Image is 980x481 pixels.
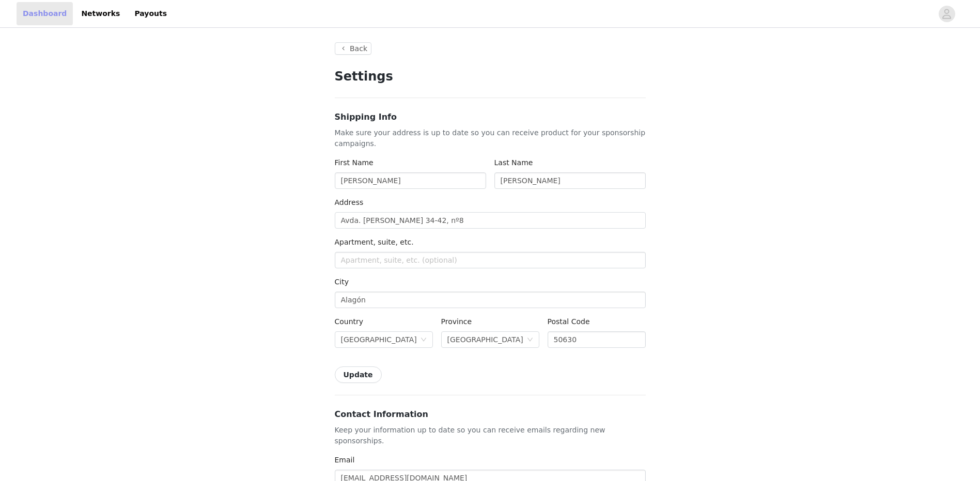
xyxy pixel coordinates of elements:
[335,238,414,246] label: Apartment, suite, etc.
[548,317,590,326] label: Postal Code
[441,317,472,326] label: Province
[335,292,646,308] input: City
[335,111,646,123] h3: Shipping Info
[75,2,126,25] a: Networks
[335,425,646,446] p: Keep your information up to date so you can receive emails regarding new sponsorships.
[421,336,427,344] i: icon: down
[335,408,646,421] h3: Contact Information
[335,252,646,268] input: Apartment, suite, etc. (optional)
[527,336,533,344] i: icon: down
[548,331,646,348] input: Postal code
[335,212,646,229] input: Address
[335,456,355,464] label: Email
[494,158,533,167] label: Last Name
[335,67,646,86] h1: Settings
[335,317,364,326] label: Country
[447,332,523,347] div: Zaragoza
[341,332,417,347] div: Spain
[17,2,73,25] a: Dashboard
[128,2,173,25] a: Payouts
[942,6,952,22] div: avatar
[335,158,374,167] label: First Name
[335,127,646,149] p: Make sure your address is up to date so you can receive product for your sponsorship campaigns.
[335,278,349,286] label: City
[335,198,364,206] label: Address
[335,366,382,383] button: Update
[335,42,372,55] button: Back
